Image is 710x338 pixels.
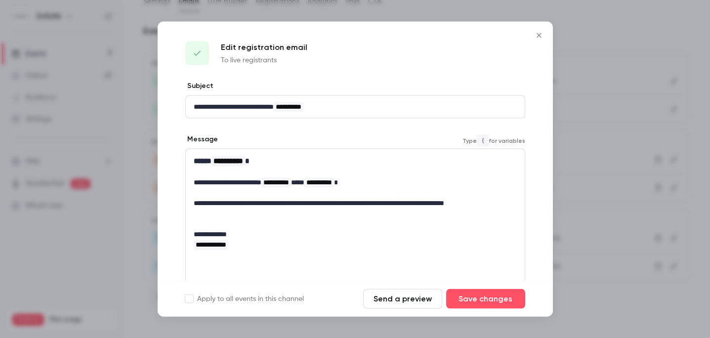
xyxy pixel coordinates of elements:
code: { [477,134,489,146]
label: Apply to all events in this channel [185,294,304,304]
button: Send a preview [363,289,442,309]
div: editor [186,149,525,256]
span: Type for variables [462,134,525,146]
p: Edit registration email [221,42,307,53]
label: Message [185,134,218,144]
button: Save changes [446,289,525,309]
button: Close [529,26,549,45]
p: To live registrants [221,55,307,65]
label: Subject [185,81,213,91]
div: editor [186,96,525,118]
